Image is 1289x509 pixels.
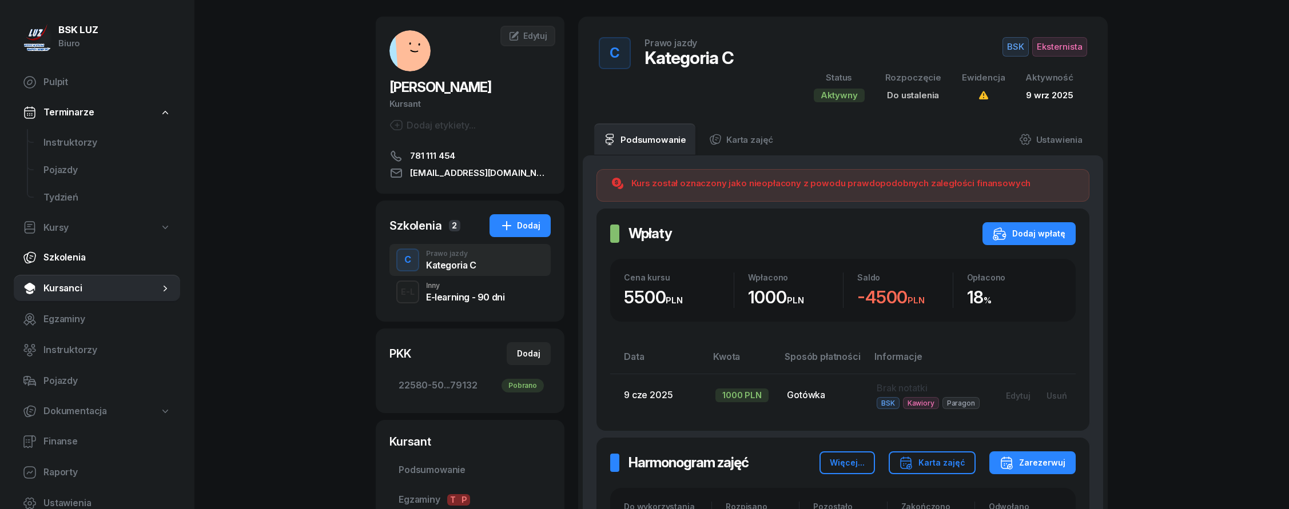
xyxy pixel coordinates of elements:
[399,378,542,393] span: 22580-50...79132
[624,389,673,400] span: 9 cze 2025
[787,295,804,306] small: PLN
[628,454,749,472] h2: Harmonogram zajęć
[14,367,180,395] a: Pojazdy
[14,336,180,364] a: Instruktorzy
[507,342,551,365] button: Dodaj
[426,292,504,302] div: E-learning - 90 dni
[43,343,171,358] span: Instruktorzy
[942,397,980,409] span: Paragon
[34,184,180,211] a: Tydzień
[819,451,875,474] button: Więcej...
[899,456,965,470] div: Karta zajęć
[887,90,939,101] span: Do ustalenia
[389,118,476,132] button: Dodaj etykiety...
[410,149,455,163] span: 781 111 454
[389,97,551,111] div: Kursant
[58,25,98,35] div: BSK LUZ
[58,36,98,51] div: Biuro
[830,456,865,470] div: Więcej...
[962,70,1005,85] div: Ewidencja
[908,295,925,306] small: PLN
[14,275,180,302] a: Kursanci
[426,250,476,257] div: Prawo jazdy
[396,280,419,303] button: E-L
[1006,391,1031,400] div: Edytuj
[43,465,171,480] span: Raporty
[517,347,540,360] div: Dodaj
[43,135,171,150] span: Instruktorzy
[993,227,1065,241] div: Dodaj wpłatę
[14,306,180,333] a: Egzaminy
[389,244,551,276] button: CPrawo jazdyKategoria C
[903,397,939,409] span: Kawiory
[43,75,171,90] span: Pulpit
[389,346,411,362] div: PKK
[43,434,171,449] span: Finanse
[1000,456,1065,470] div: Zarezerwuj
[426,282,504,289] div: Inny
[778,349,868,374] th: Sposób płatności
[624,287,734,308] div: 5500
[447,494,459,506] span: T
[967,287,1063,308] div: 18
[814,70,865,85] div: Status
[599,37,631,69] button: C
[43,221,69,235] span: Kursy
[43,374,171,388] span: Pojazdy
[410,166,551,180] span: [EMAIL_ADDRESS][DOMAIN_NAME]
[490,214,551,237] button: Dodaj
[748,287,844,308] div: 1000
[426,260,476,270] div: Kategoria C
[14,99,180,126] a: Terminarze
[396,249,419,271] button: C
[984,295,992,306] small: %
[1002,37,1029,57] span: BSK
[502,379,544,392] div: Pobrano
[14,215,180,241] a: Kursy
[1010,123,1092,155] a: Ustawienia
[594,123,695,155] a: Podsumowanie
[998,386,1039,405] button: Edytuj
[706,349,778,374] th: Kwota
[43,105,94,120] span: Terminarze
[459,494,470,506] span: P
[389,218,442,234] div: Szkolenia
[989,451,1076,474] button: Zarezerwuj
[523,31,547,41] span: Edytuj
[715,388,769,402] div: 1000 PLN
[43,250,171,265] span: Szkolenia
[14,244,180,271] a: Szkolenia
[43,163,171,178] span: Pojazdy
[14,428,180,455] a: Finanse
[449,220,460,231] span: 2
[982,222,1076,245] button: Dodaj wpłatę
[787,388,858,403] div: Gotówka
[399,492,542,507] span: Egzaminy
[396,284,419,299] div: E-L
[748,272,844,282] div: Wpłacono
[1039,386,1075,405] button: Usuń
[399,463,542,478] span: Podsumowanie
[605,42,624,65] div: C
[877,382,927,394] span: Brak notatki
[610,349,706,374] th: Data
[967,272,1063,282] div: Opłacono
[1002,37,1087,57] button: BSKEksternista
[885,70,941,85] div: Rozpoczęcie
[14,398,180,424] a: Dokumentacja
[389,149,551,163] a: 781 111 454
[389,79,491,95] span: [PERSON_NAME]
[43,312,171,327] span: Egzaminy
[389,372,551,399] a: 22580-50...79132Pobrano
[868,349,989,374] th: Informacje
[1047,391,1067,400] div: Usuń
[857,272,953,282] div: Saldo
[1032,37,1087,57] span: Eksternista
[644,38,697,47] div: Prawo jazdy
[500,26,555,46] a: Edytuj
[877,397,900,409] span: BSK
[389,276,551,308] button: E-LInnyE-learning - 90 dni
[666,295,683,306] small: PLN
[1025,88,1073,103] div: 9 wrz 2025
